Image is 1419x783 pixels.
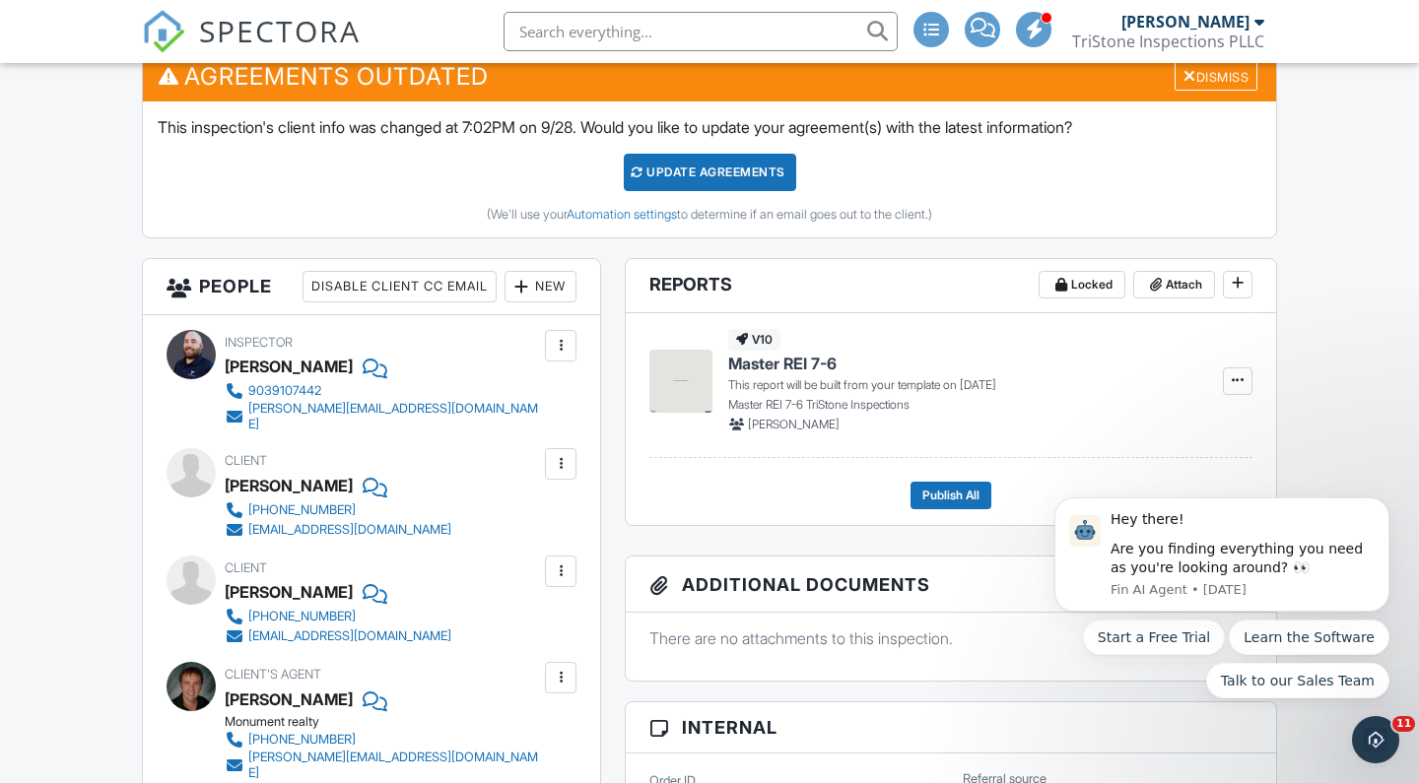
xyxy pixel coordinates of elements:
[143,259,600,315] h3: People
[624,154,796,191] div: Update Agreements
[248,522,451,538] div: [EMAIL_ADDRESS][DOMAIN_NAME]
[142,10,185,53] img: The Best Home Inspection Software - Spectora
[143,101,1276,237] div: This inspection's client info was changed at 7:02PM on 9/28. Would you like to update your agreem...
[1121,12,1250,32] div: [PERSON_NAME]
[158,207,1261,223] div: (We'll use your to determine if an email goes out to the client.)
[504,12,898,51] input: Search everything...
[567,207,677,222] a: Automation settings
[626,702,1276,753] h3: Internal
[248,628,451,644] div: [EMAIL_ADDRESS][DOMAIN_NAME]
[225,730,540,750] a: [PHONE_NUMBER]
[225,401,540,432] a: [PERSON_NAME][EMAIL_ADDRESS][DOMAIN_NAME]
[1352,716,1399,763] iframe: Intercom live chat
[225,335,293,350] span: Inspector
[143,52,1276,100] h3: Agreements Outdated
[649,627,1252,649] p: There are no attachments to this inspection.
[225,500,451,520] a: [PHONE_NUMBER]‬
[248,609,356,624] div: [PHONE_NUMBER]‬
[248,502,356,518] div: [PHONE_NUMBER]‬
[248,401,540,432] div: [PERSON_NAME][EMAIL_ADDRESS][DOMAIN_NAME]
[1072,32,1264,51] div: TriStone Inspections PLLC
[142,27,361,68] a: SPECTORA
[225,520,451,540] a: [EMAIL_ADDRESS][DOMAIN_NAME]
[225,560,267,575] span: Client
[248,732,356,748] div: [PHONE_NUMBER]
[199,10,361,51] span: SPECTORA
[225,685,353,714] a: [PERSON_NAME]
[225,626,451,646] a: [EMAIL_ADDRESS][DOMAIN_NAME]
[303,271,497,302] div: Disable Client CC Email
[248,750,540,781] div: [PERSON_NAME][EMAIL_ADDRESS][DOMAIN_NAME]
[505,271,576,302] div: New
[1025,482,1419,710] iframe: Intercom notifications message
[225,607,451,626] a: [PHONE_NUMBER]‬
[225,750,540,781] a: [PERSON_NAME][EMAIL_ADDRESS][DOMAIN_NAME]
[225,577,353,607] div: [PERSON_NAME]
[1175,61,1257,92] div: Dismiss
[225,667,321,682] span: Client's Agent
[225,381,540,401] a: 9039107442
[225,352,353,381] div: [PERSON_NAME]
[626,556,1276,613] h3: Additional Documents
[225,471,353,500] div: [PERSON_NAME]
[225,453,267,468] span: Client
[1392,716,1415,732] span: 11
[248,383,321,399] div: 9039107442
[225,714,556,730] div: Monument realty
